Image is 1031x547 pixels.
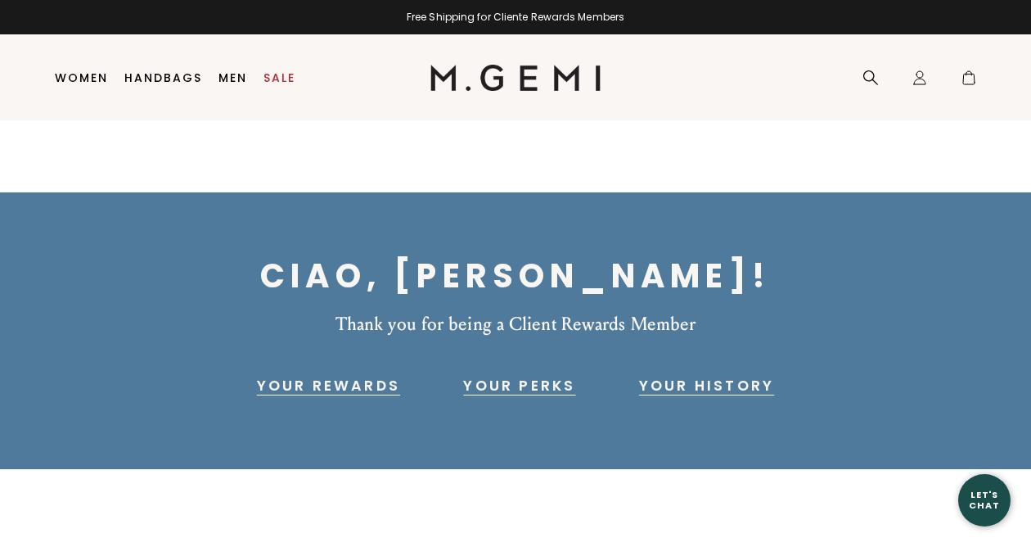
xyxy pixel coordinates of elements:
a: Your Rewards [257,376,400,396]
h1: Ciao, [PERSON_NAME]! [17,257,1014,295]
a: Handbags [124,71,202,84]
div: Let's Chat [958,490,1011,510]
a: Your History [639,376,774,396]
a: Sale [263,71,295,84]
a: Women [55,71,108,84]
a: Your Perks [463,376,575,396]
div: Thank you for being a Client Rewards Member [17,314,1014,335]
a: Men [218,71,247,84]
img: M.Gemi [430,65,601,91]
